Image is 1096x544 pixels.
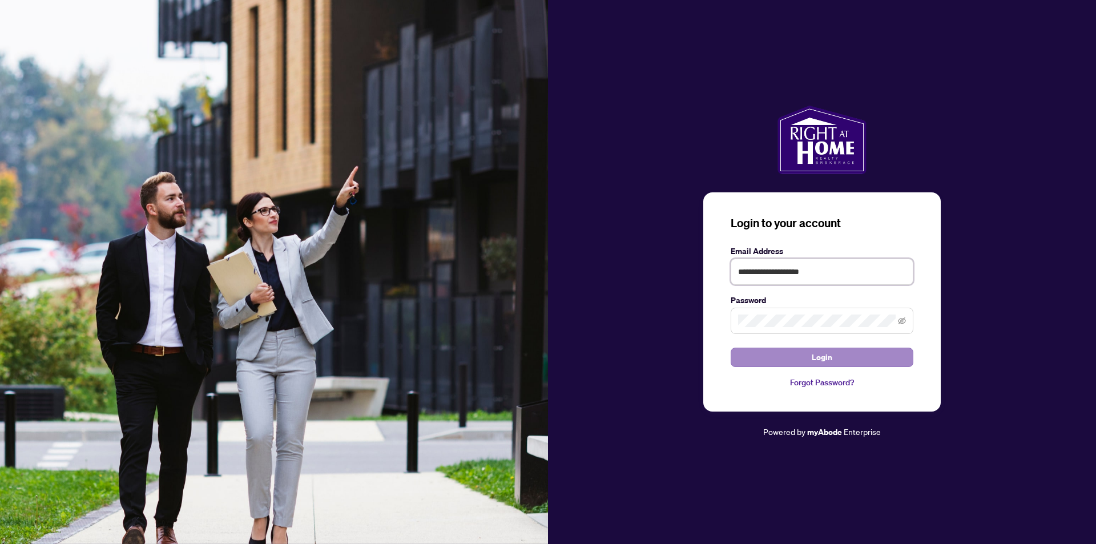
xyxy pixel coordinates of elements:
button: Login [731,348,913,367]
img: ma-logo [777,106,866,174]
span: eye-invisible [898,317,906,325]
span: Enterprise [844,426,881,437]
a: Forgot Password? [731,376,913,389]
label: Password [731,294,913,307]
span: Login [812,348,832,366]
span: Powered by [763,426,805,437]
a: myAbode [807,426,842,438]
label: Email Address [731,245,913,257]
h3: Login to your account [731,215,913,231]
